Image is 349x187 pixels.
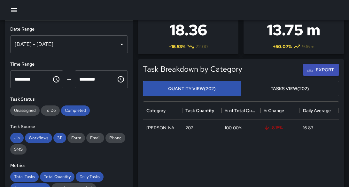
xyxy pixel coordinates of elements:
[114,73,127,86] button: Choose time, selected time is 11:59 PM
[76,172,104,182] div: Daily Tasks
[185,102,214,119] div: Task Quantity
[10,162,128,169] h6: Metrics
[143,64,242,74] h5: Task Breakdown by Category
[225,102,257,119] div: % of Total Quantity
[303,102,331,119] div: Daily Average
[105,133,125,143] div: Phone
[260,102,299,119] div: % Change
[10,123,128,130] h6: Task Source
[221,102,260,119] div: % of Total Quantity
[10,108,40,113] span: Unassigned
[67,135,85,140] span: Form
[76,174,104,179] span: Daily Tasks
[61,108,90,113] span: Completed
[303,64,339,76] button: Export
[10,26,128,33] h6: Date Range
[166,17,211,43] h3: 18.36
[61,105,90,116] div: Completed
[86,135,104,140] span: Email
[143,102,182,119] div: Category
[86,133,104,143] div: Email
[50,73,63,86] button: Choose time, selected time is 12:00 AM
[143,81,241,97] button: Quantity View(202)
[41,108,60,113] span: To Do
[10,174,39,179] span: Total Tasks
[146,125,179,131] div: Buddy Escort Provided
[303,125,313,131] div: 16.83
[10,133,24,143] div: Jia
[185,125,193,131] div: 202
[241,81,339,97] button: Tasks View(202)
[25,135,52,140] span: Workflows
[264,102,284,119] div: % Change
[10,96,128,103] h6: Task Status
[67,133,85,143] div: Form
[182,102,221,119] div: Task Quantity
[146,102,166,119] div: Category
[169,43,185,50] span: -16.53 %
[105,135,125,140] span: Phone
[264,125,283,131] span: -8.18 %
[53,135,66,140] span: 311
[263,17,324,43] h3: 13.75 m
[10,144,27,155] div: SMS
[300,102,339,119] div: Daily Average
[10,61,128,68] h6: Time Range
[40,172,74,182] div: Total Quantity
[302,43,314,50] span: 9.16 m
[41,105,60,116] div: To Do
[10,172,39,182] div: Total Tasks
[225,125,242,131] div: 100.00%
[53,133,66,143] div: 311
[40,174,74,179] span: Total Quantity
[273,43,292,50] span: + 50.07 %
[196,43,208,50] span: 22.00
[10,135,24,140] span: Jia
[25,133,52,143] div: Workflows
[10,147,27,152] span: SMS
[10,105,40,116] div: Unassigned
[10,35,128,53] div: [DATE] - [DATE]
